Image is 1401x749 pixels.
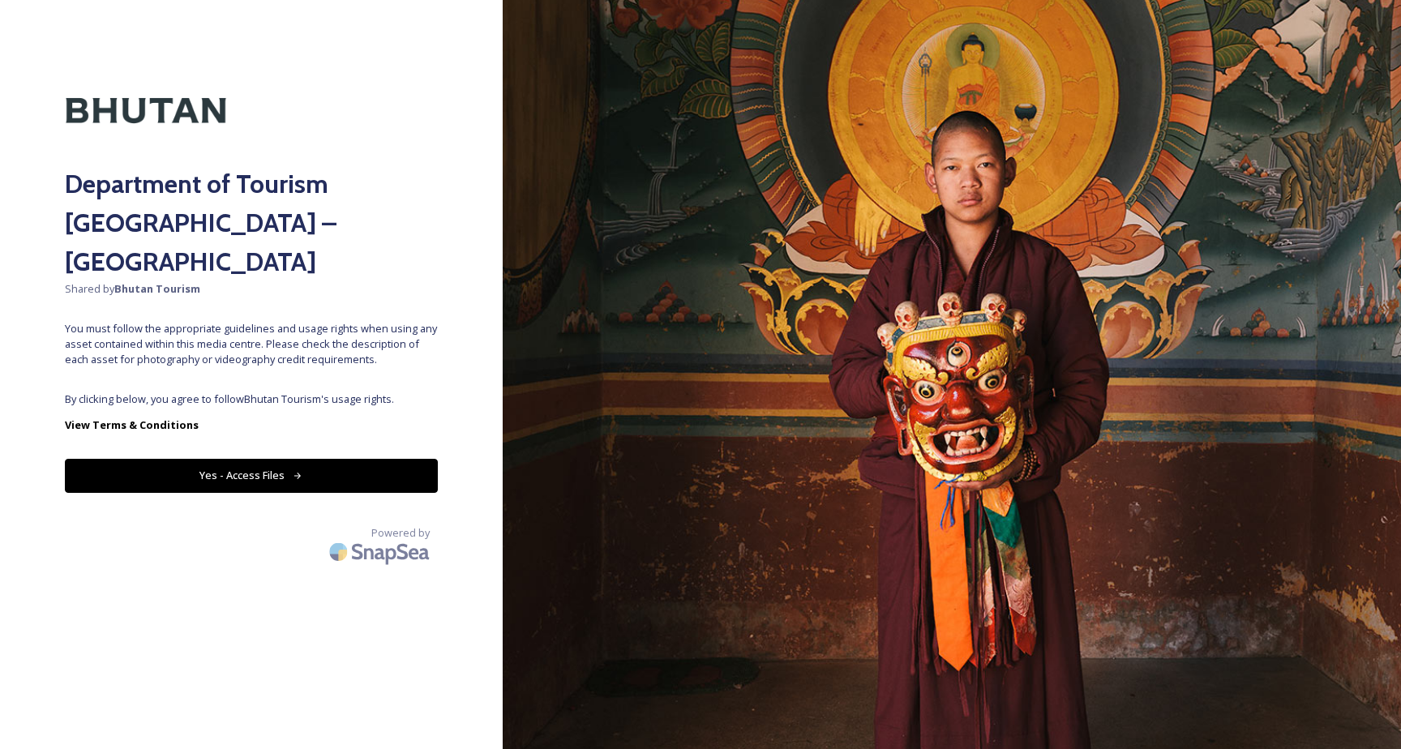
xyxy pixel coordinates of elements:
[65,65,227,156] img: Kingdom-of-Bhutan-Logo.png
[65,321,438,368] span: You must follow the appropriate guidelines and usage rights when using any asset contained within...
[65,392,438,407] span: By clicking below, you agree to follow Bhutan Tourism 's usage rights.
[65,415,438,434] a: View Terms & Conditions
[65,459,438,492] button: Yes - Access Files
[114,281,200,296] strong: Bhutan Tourism
[65,281,438,297] span: Shared by
[324,533,438,571] img: SnapSea Logo
[371,525,430,541] span: Powered by
[65,165,438,281] h2: Department of Tourism [GEOGRAPHIC_DATA] – [GEOGRAPHIC_DATA]
[65,417,199,432] strong: View Terms & Conditions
